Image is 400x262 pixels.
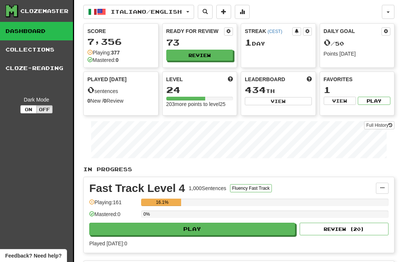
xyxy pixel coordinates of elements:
div: Points [DATE] [324,50,391,57]
button: View [245,97,312,105]
div: Favorites [324,76,391,83]
div: Dark Mode [6,96,67,103]
div: 1,000 Sentences [189,185,226,192]
strong: 0 [104,98,107,104]
span: 434 [245,84,266,95]
button: Play [358,97,390,105]
span: Played [DATE]: 0 [89,241,127,246]
button: More stats [235,5,250,19]
button: View [324,97,356,105]
div: th [245,85,312,95]
span: 0 [87,84,94,95]
div: 16.1% [143,199,181,206]
div: 1 [324,85,391,94]
a: Full History [364,121,394,129]
button: Italiano/English [83,5,194,19]
span: This week in points, UTC [307,76,312,83]
span: / 50 [324,40,344,47]
div: 7,356 [87,37,154,46]
span: Leaderboard [245,76,285,83]
div: Fast Track Level 4 [89,183,185,194]
div: 203 more points to level 25 [166,100,233,108]
div: New / Review [87,97,154,105]
button: Play [89,223,295,235]
div: Ready for Review [166,27,224,35]
div: Score [87,27,154,35]
div: sentences [87,85,154,95]
div: Mastered: 0 [89,210,137,223]
button: Off [36,105,53,113]
div: Day [245,38,312,47]
button: Fluency Fast Track [230,184,272,192]
button: On [20,105,37,113]
span: Open feedback widget [5,252,61,259]
div: Clozemaster [20,7,69,15]
button: Review [166,50,233,61]
span: Score more points to level up [228,76,233,83]
strong: 0 [116,57,119,63]
a: (CEST) [267,29,282,34]
p: In Progress [83,166,394,173]
button: Add sentence to collection [216,5,231,19]
span: Level [166,76,183,83]
div: Mastered: [87,56,119,64]
span: 0 [324,37,331,47]
strong: 0 [87,98,90,104]
div: Daily Goal [324,27,382,36]
div: Playing: [87,49,120,56]
div: Playing: 161 [89,199,137,211]
span: Italiano / English [111,9,182,15]
strong: 377 [111,50,120,56]
span: 1 [245,37,252,47]
span: Played [DATE] [87,76,127,83]
div: 24 [166,85,233,94]
button: Review (20) [300,223,389,235]
button: Search sentences [198,5,213,19]
div: 73 [166,38,233,47]
div: Streak [245,27,292,35]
